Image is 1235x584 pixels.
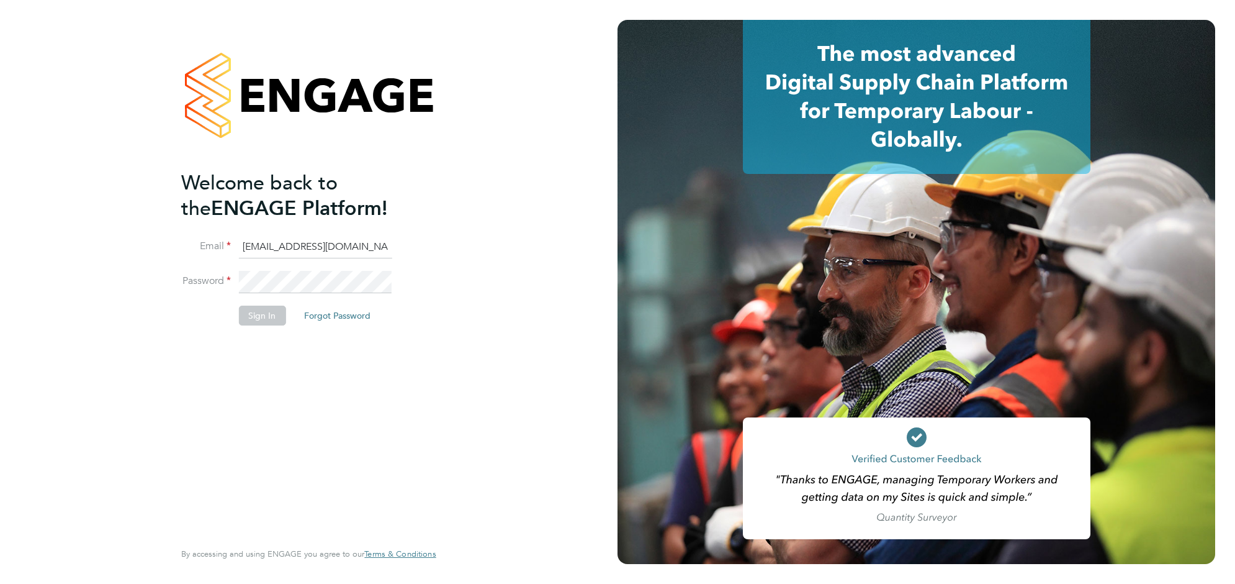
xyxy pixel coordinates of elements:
[238,306,285,326] button: Sign In
[364,549,436,559] span: Terms & Conditions
[181,275,231,288] label: Password
[181,549,436,559] span: By accessing and using ENGAGE you agree to our
[294,306,380,326] button: Forgot Password
[181,170,423,221] h2: ENGAGE Platform!
[181,240,231,253] label: Email
[364,549,436,559] a: Terms & Conditions
[238,236,392,258] input: Enter your work email...
[181,171,338,221] span: Welcome back to the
